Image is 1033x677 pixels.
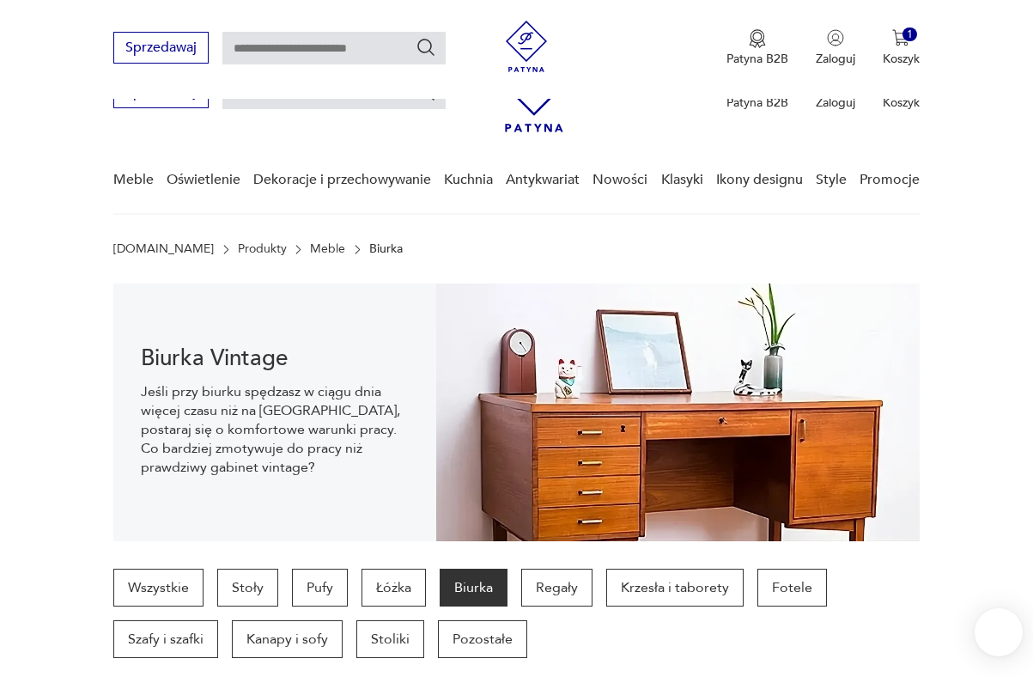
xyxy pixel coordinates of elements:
[113,620,218,658] a: Szafy i szafki
[310,242,345,256] a: Meble
[113,147,154,213] a: Meble
[113,88,209,100] a: Sprzedawaj
[816,51,855,67] p: Zaloguj
[501,21,552,72] img: Patyna - sklep z meblami i dekoracjami vintage
[757,569,827,607] a: Fotele
[816,95,855,111] p: Zaloguj
[860,147,920,213] a: Promocje
[592,147,647,213] a: Nowości
[167,147,240,213] a: Oświetlenie
[883,51,920,67] p: Koszyk
[521,569,592,607] a: Regały
[444,147,493,213] a: Kuchnia
[440,569,507,607] a: Biurka
[883,95,920,111] p: Koszyk
[253,147,431,213] a: Dekoracje i przechowywanie
[716,147,803,213] a: Ikony designu
[113,43,209,55] a: Sprzedawaj
[217,569,278,607] a: Stoły
[356,620,424,658] a: Stoliki
[816,29,855,67] button: Zaloguj
[141,382,408,477] p: Jeśli przy biurku spędzasz w ciągu dnia więcej czasu niż na [GEOGRAPHIC_DATA], postaraj się o kom...
[292,569,348,607] a: Pufy
[726,51,788,67] p: Patyna B2B
[902,27,917,42] div: 1
[883,29,920,67] button: 1Koszyk
[416,37,436,58] button: Szukaj
[238,242,287,256] a: Produkty
[975,608,1023,656] iframe: Smartsupp widget button
[436,284,920,541] img: 217794b411677fc89fd9d93ef6550404.webp
[726,29,788,67] button: Patyna B2B
[892,29,909,46] img: Ikona koszyka
[726,29,788,67] a: Ikona medaluPatyna B2B
[362,569,426,607] a: Łóżka
[438,620,527,658] a: Pozostałe
[232,620,343,658] a: Kanapy i sofy
[141,348,408,369] h1: Biurka Vintage
[113,569,204,607] a: Wszystkie
[606,569,744,607] a: Krzesła i taborety
[749,29,766,48] img: Ikona medalu
[369,242,403,256] p: Biurka
[726,95,788,111] p: Patyna B2B
[827,29,844,46] img: Ikonka użytkownika
[816,147,847,213] a: Style
[113,242,214,256] a: [DOMAIN_NAME]
[506,147,580,213] a: Antykwariat
[113,32,209,64] button: Sprzedawaj
[661,147,703,213] a: Klasyki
